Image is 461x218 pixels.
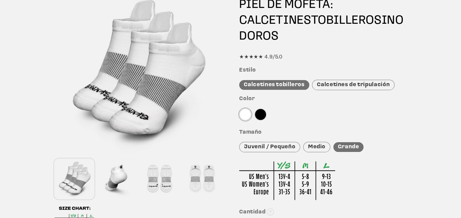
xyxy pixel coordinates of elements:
[333,142,364,152] div: Grande
[239,142,300,153] div: Juvenil / Pequeño
[239,53,406,62] div: ★★★★★ 4.9/5.0
[312,80,395,90] div: Calcetines de tripulación
[303,142,330,153] div: Medio
[239,96,406,103] h3: Color
[311,15,381,27] span: TOBILLEROS
[239,67,406,74] h3: Estilo
[239,80,309,90] div: Calcetines tobilleros
[239,209,406,216] h3: Cantidad
[239,161,335,200] img: Tabla de tallas
[239,129,406,136] h3: Tamaño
